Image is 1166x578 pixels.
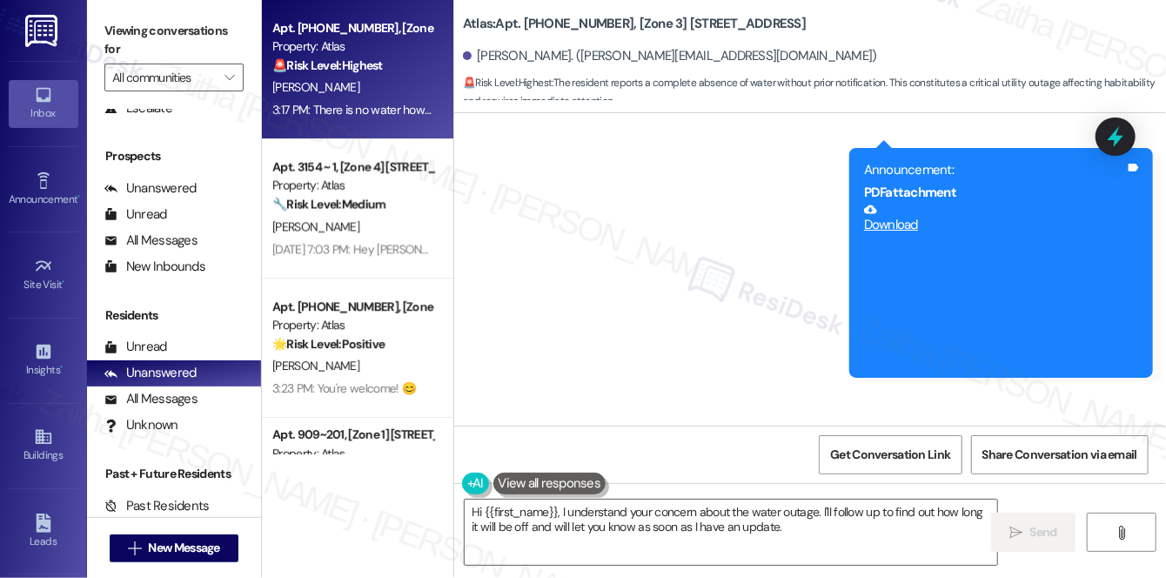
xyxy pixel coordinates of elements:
[87,306,261,325] div: Residents
[104,364,197,382] div: Unanswered
[864,203,1125,233] a: Download
[272,426,433,444] div: Apt. 909~201, [Zone 1] [STREET_ADDRESS][PERSON_NAME]
[104,416,178,434] div: Unknown
[1115,526,1128,540] i: 
[465,500,997,565] textarea: Hi {{first_name}}, I understand your concern about the water outage. I'll follow up to find out h...
[87,147,261,165] div: Prospects
[104,179,197,198] div: Unanswered
[971,435,1149,474] button: Share Conversation via email
[9,508,78,555] a: Leads
[104,258,205,276] div: New Inbounds
[112,64,216,91] input: All communities
[272,316,433,334] div: Property: Atlas
[463,74,1166,111] span: : The resident reports a complete absence of water without prior notification. This constitutes a...
[272,218,359,234] span: [PERSON_NAME]
[9,252,78,299] a: Site Visit •
[149,539,220,557] span: New Message
[272,380,416,396] div: 3:23 PM: You're welcome! 😊
[272,197,385,212] strong: 🔧 Risk Level: Medium
[272,37,433,56] div: Property: Atlas
[104,99,172,118] div: Escalate
[864,234,1125,365] iframe: Download https://res.cloudinary.com/residesk/image/upload/v1757431187/user-uploads/9341-175743118...
[104,390,198,408] div: All Messages
[87,465,261,483] div: Past + Future Residents
[63,276,65,288] span: •
[272,445,433,463] div: Property: Atlas
[224,71,234,84] i: 
[9,80,78,127] a: Inbox
[272,57,383,73] strong: 🚨 Risk Level: Highest
[272,102,635,118] div: 3:17 PM: There is no water how long is it going to be off was not informed
[25,15,61,47] img: ResiDesk Logo
[104,232,198,250] div: All Messages
[991,513,1076,552] button: Send
[463,15,806,33] b: Atlas: Apt. [PHONE_NUMBER], [Zone 3] [STREET_ADDRESS]
[272,241,1041,257] div: [DATE] 7:03 PM: Hey [PERSON_NAME], we appreciate your text! We'll be back at 11AM to help you out...
[60,361,63,373] span: •
[104,497,210,515] div: Past Residents
[982,446,1137,464] span: Share Conversation via email
[104,17,244,64] label: Viewing conversations for
[104,205,167,224] div: Unread
[272,177,433,195] div: Property: Atlas
[272,79,359,95] span: [PERSON_NAME]
[463,76,553,90] strong: 🚨 Risk Level: Highest
[272,298,433,316] div: Apt. [PHONE_NUMBER], [Zone 3] [STREET_ADDRESS]
[1009,526,1022,540] i: 
[1030,523,1057,541] span: Send
[864,161,1125,179] div: Announcement:
[128,541,141,555] i: 
[819,435,962,474] button: Get Conversation Link
[864,184,956,201] b: PDF attachment
[463,47,877,65] div: [PERSON_NAME]. ([PERSON_NAME][EMAIL_ADDRESS][DOMAIN_NAME])
[830,446,950,464] span: Get Conversation Link
[272,358,359,373] span: [PERSON_NAME]
[272,336,385,352] strong: 🌟 Risk Level: Positive
[104,338,167,356] div: Unread
[272,158,433,177] div: Apt. 3154 ~ 1, [Zone 4] [STREET_ADDRESS]
[110,534,238,562] button: New Message
[272,19,433,37] div: Apt. [PHONE_NUMBER], [Zone 3] [STREET_ADDRESS]
[9,337,78,384] a: Insights •
[77,191,80,203] span: •
[9,422,78,469] a: Buildings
